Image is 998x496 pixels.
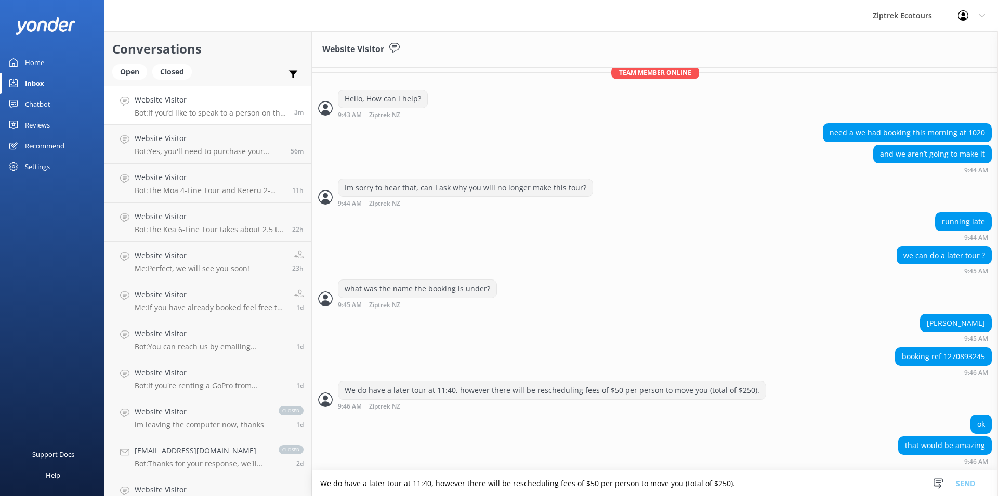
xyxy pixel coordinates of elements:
[294,108,304,117] span: 09:43am 19-Aug-2025 (UTC +12:00) Pacific/Auckland
[964,459,988,465] strong: 9:46 AM
[25,73,44,94] div: Inbox
[152,64,192,80] div: Closed
[135,94,286,106] h4: Website Visitor
[279,406,304,415] span: closed
[369,200,400,207] span: Ziptrek NZ
[104,398,311,437] a: Website Visitorim leaving the computer now, thanksclosed1d
[964,235,988,241] strong: 9:44 AM
[135,108,286,118] p: Bot: If you’d like to speak to a person on the Ziptrek team, please call [PHONE_NUMBER] or email ...
[135,225,284,234] p: Bot: The Kea 6-Line Tour takes about 2.5 to 3 hours, so if you start at 1:20, you should be finis...
[338,402,766,410] div: 09:46am 19-Aug-2025 (UTC +12:00) Pacific/Auckland
[25,156,50,177] div: Settings
[338,90,427,108] div: Hello, How can i help?
[964,167,988,173] strong: 9:44 AM
[338,302,362,309] strong: 9:45 AM
[895,368,992,376] div: 09:46am 19-Aug-2025 (UTC +12:00) Pacific/Auckland
[369,302,400,309] span: Ziptrek NZ
[135,484,288,495] h4: Website Visitor
[338,403,362,410] strong: 9:46 AM
[296,420,304,429] span: 11:53am 17-Aug-2025 (UTC +12:00) Pacific/Auckland
[46,465,60,486] div: Help
[338,280,496,298] div: what was the name the booking is under?
[104,164,311,203] a: Website VisitorBot:The Moa 4-Line Tour and Kereru 2-Line + Drop tour finish back at [GEOGRAPHIC_D...
[104,281,311,320] a: Website VisitorMe:If you have already booked feel free to give us a call and we can let you know ...
[112,39,304,59] h2: Conversations
[135,289,286,300] h4: Website Visitor
[338,381,766,399] div: We do have a later tour at 11:40, however there will be rescheduling fees of $50 per person to mo...
[135,381,288,390] p: Bot: If you're renting a GoPro from [GEOGRAPHIC_DATA], our staff will be happy to show you how to...
[369,112,400,119] span: Ziptrek NZ
[874,145,991,163] div: and we aren’t going to make it
[152,66,197,77] a: Closed
[338,301,497,309] div: 09:45am 19-Aug-2025 (UTC +12:00) Pacific/Auckland
[25,115,50,135] div: Reviews
[338,111,434,119] div: 09:43am 19-Aug-2025 (UTC +12:00) Pacific/Auckland
[104,320,311,359] a: Website VisitorBot:You can reach us by emailing [EMAIL_ADDRESS][DOMAIN_NAME]. We're here to help!1d
[964,268,988,274] strong: 9:45 AM
[112,66,152,77] a: Open
[338,179,593,197] div: Im sorry to hear that, can I ask why you will no longer make this tour?
[921,314,991,332] div: [PERSON_NAME]
[104,86,311,125] a: Website VisitorBot:If you’d like to speak to a person on the Ziptrek team, please call [PHONE_NUM...
[873,166,992,173] div: 09:44am 19-Aug-2025 (UTC +12:00) Pacific/Auckland
[135,328,288,339] h4: Website Visitor
[135,342,288,351] p: Bot: You can reach us by emailing [EMAIL_ADDRESS][DOMAIN_NAME]. We're here to help!
[25,94,50,115] div: Chatbot
[135,420,264,429] p: im leaving the computer now, thanks
[964,336,988,342] strong: 9:45 AM
[104,203,311,242] a: Website VisitorBot:The Kea 6-Line Tour takes about 2.5 to 3 hours, so if you start at 1:20, you s...
[296,303,304,312] span: 08:31am 18-Aug-2025 (UTC +12:00) Pacific/Auckland
[135,303,286,312] p: Me: If you have already booked feel free to give us a call and we can let you know if this is con...
[104,125,311,164] a: Website VisitorBot:Yes, you'll need to purchase your Skyline Gondola pass separately. You can buy...
[112,64,147,80] div: Open
[899,437,991,454] div: that would be amazing
[296,381,304,390] span: 06:20pm 17-Aug-2025 (UTC +12:00) Pacific/Auckland
[920,335,992,342] div: 09:45am 19-Aug-2025 (UTC +12:00) Pacific/Auckland
[823,124,991,142] div: need a we had booking this morning at 1020
[135,211,284,222] h4: Website Visitor
[897,267,992,274] div: 09:45am 19-Aug-2025 (UTC +12:00) Pacific/Auckland
[25,52,44,73] div: Home
[104,359,311,398] a: Website VisitorBot:If you're renting a GoPro from [GEOGRAPHIC_DATA], our staff will be happy to s...
[322,43,384,56] h3: Website Visitor
[338,112,362,119] strong: 9:43 AM
[971,415,991,433] div: ok
[135,133,283,144] h4: Website Visitor
[104,242,311,281] a: Website VisitorMe:Perfect, we will see you soon!23h
[135,459,268,468] p: Bot: Thanks for your response, we'll get back to you as soon as we can during opening hours.
[135,147,283,156] p: Bot: Yes, you'll need to purchase your Skyline Gondola pass separately. You can buy them directly...
[135,264,249,273] p: Me: Perfect, we will see you soon!
[936,213,991,231] div: running late
[104,437,311,476] a: [EMAIL_ADDRESS][DOMAIN_NAME]Bot:Thanks for your response, we'll get back to you as soon as we can...
[292,264,304,273] span: 10:10am 18-Aug-2025 (UTC +12:00) Pacific/Auckland
[898,457,992,465] div: 09:46am 19-Aug-2025 (UTC +12:00) Pacific/Auckland
[25,135,64,156] div: Recommend
[897,247,991,264] div: we can do a later tour ?
[135,367,288,378] h4: Website Visitor
[338,199,593,207] div: 09:44am 19-Aug-2025 (UTC +12:00) Pacific/Auckland
[16,17,75,34] img: yonder-white-logo.png
[292,225,304,234] span: 11:34am 18-Aug-2025 (UTC +12:00) Pacific/Auckland
[292,186,304,195] span: 10:15pm 18-Aug-2025 (UTC +12:00) Pacific/Auckland
[611,66,699,79] span: Team member online
[369,403,400,410] span: Ziptrek NZ
[296,342,304,351] span: 10:56pm 17-Aug-2025 (UTC +12:00) Pacific/Auckland
[135,172,284,183] h4: Website Visitor
[296,459,304,468] span: 07:28am 17-Aug-2025 (UTC +12:00) Pacific/Auckland
[135,186,284,195] p: Bot: The Moa 4-Line Tour and Kereru 2-Line + Drop tour finish back at [GEOGRAPHIC_DATA] after a s...
[964,370,988,376] strong: 9:46 AM
[279,445,304,454] span: closed
[32,444,74,465] div: Support Docs
[935,234,992,241] div: 09:44am 19-Aug-2025 (UTC +12:00) Pacific/Auckland
[135,250,249,261] h4: Website Visitor
[338,200,362,207] strong: 9:44 AM
[291,147,304,156] span: 08:50am 19-Aug-2025 (UTC +12:00) Pacific/Auckland
[135,445,268,456] h4: [EMAIL_ADDRESS][DOMAIN_NAME]
[135,406,264,417] h4: Website Visitor
[896,348,991,365] div: booking ref 1270893245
